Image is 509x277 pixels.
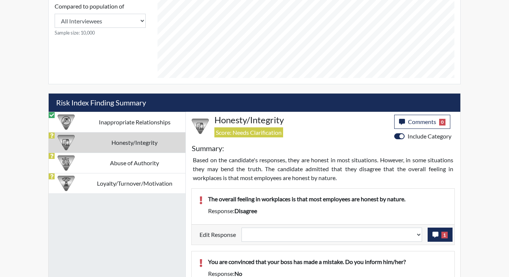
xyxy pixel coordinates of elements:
td: Loyalty/Turnover/Motivation [84,173,185,193]
td: Inappropriate Relationships [84,112,185,132]
h5: Summary: [192,144,224,153]
img: CATEGORY%20ICON-11.a5f294f4.png [192,118,209,135]
div: Response: [202,206,453,215]
p: The overall feeling in workplaces is that most employees are honest by nature. [208,195,447,203]
span: Comments [408,118,436,125]
img: CATEGORY%20ICON-17.40ef8247.png [58,175,75,192]
span: Score: Needs Clarification [214,127,283,137]
label: Edit Response [200,228,236,242]
img: CATEGORY%20ICON-01.94e51fac.png [58,154,75,172]
small: Sample size: 10,000 [55,29,146,36]
img: CATEGORY%20ICON-14.139f8ef7.png [58,114,75,131]
span: no [234,270,242,277]
span: 1 [441,232,448,238]
div: Update the test taker's response, the change might impact the score [236,228,428,242]
div: Consistency Score comparison among population [55,2,146,36]
label: Compared to population of [55,2,124,11]
h4: Honesty/Integrity [214,115,389,126]
button: Comments0 [394,115,450,129]
span: 0 [439,119,445,126]
button: 1 [428,228,453,242]
span: disagree [234,207,257,214]
p: You are convinced that your boss has made a mistake. Do you inform him/her? [208,257,447,266]
label: Include Category [408,132,451,141]
p: Based on the candidate's responses, they are honest in most situations. However, in some situatio... [193,156,453,182]
h5: Risk Index Finding Summary [49,94,460,112]
img: CATEGORY%20ICON-11.a5f294f4.png [58,134,75,151]
td: Abuse of Authority [84,153,185,173]
td: Honesty/Integrity [84,132,185,153]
